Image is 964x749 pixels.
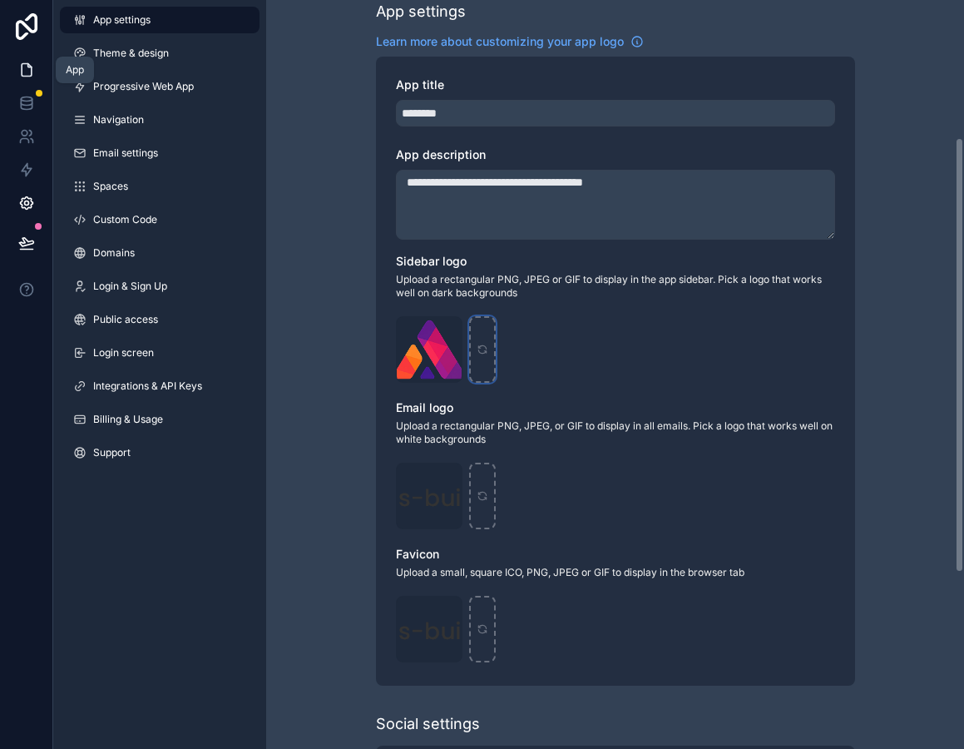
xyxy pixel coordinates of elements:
[60,273,260,300] a: Login & Sign Up
[93,246,135,260] span: Domains
[60,306,260,333] a: Public access
[93,346,154,360] span: Login screen
[396,566,835,579] span: Upload a small, square ICO, PNG, JPEG or GIF to display in the browser tab
[93,80,194,93] span: Progressive Web App
[60,439,260,466] a: Support
[396,147,486,161] span: App description
[93,146,158,160] span: Email settings
[396,400,453,414] span: Email logo
[93,413,163,426] span: Billing & Usage
[60,73,260,100] a: Progressive Web App
[396,254,467,268] span: Sidebar logo
[60,206,260,233] a: Custom Code
[93,213,157,226] span: Custom Code
[60,240,260,266] a: Domains
[66,63,84,77] div: App
[93,47,169,60] span: Theme & design
[93,180,128,193] span: Spaces
[396,273,835,300] span: Upload a rectangular PNG, JPEG or GIF to display in the app sidebar. Pick a logo that works well ...
[60,340,260,366] a: Login screen
[93,13,151,27] span: App settings
[93,446,131,459] span: Support
[60,140,260,166] a: Email settings
[60,107,260,133] a: Navigation
[376,712,480,736] div: Social settings
[60,40,260,67] a: Theme & design
[93,280,167,293] span: Login & Sign Up
[396,547,439,561] span: Favicon
[396,77,444,92] span: App title
[376,33,644,50] a: Learn more about customizing your app logo
[396,419,835,446] span: Upload a rectangular PNG, JPEG, or GIF to display in all emails. Pick a logo that works well on w...
[60,406,260,433] a: Billing & Usage
[93,313,158,326] span: Public access
[93,379,202,393] span: Integrations & API Keys
[60,173,260,200] a: Spaces
[376,33,624,50] span: Learn more about customizing your app logo
[60,373,260,399] a: Integrations & API Keys
[93,113,144,126] span: Navigation
[60,7,260,33] a: App settings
